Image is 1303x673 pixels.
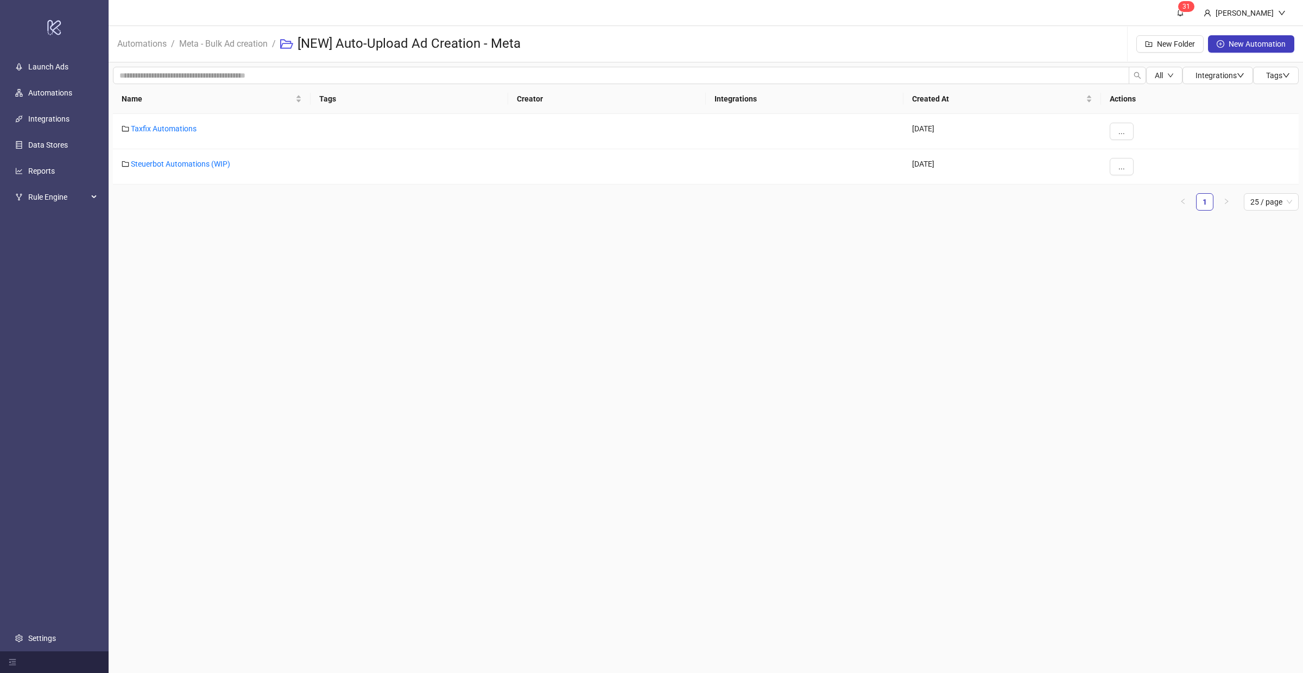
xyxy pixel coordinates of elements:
span: folder-open [280,37,293,50]
button: Alldown [1146,67,1182,84]
div: [DATE] [903,149,1101,185]
button: Tagsdown [1253,67,1299,84]
a: 1 [1197,194,1213,210]
a: Automations [28,89,72,98]
button: Integrationsdown [1182,67,1253,84]
span: fork [15,194,23,201]
div: [PERSON_NAME] [1211,7,1278,19]
button: New Automation [1208,35,1294,53]
span: Created At [912,93,1084,105]
div: Page Size [1244,193,1299,211]
li: / [272,27,276,61]
span: ... [1118,127,1125,136]
span: right [1223,198,1230,205]
a: Reports [28,167,55,176]
span: ... [1118,162,1125,171]
span: left [1180,198,1186,205]
th: Created At [903,84,1101,114]
h3: [NEW] Auto-Upload Ad Creation - Meta [298,35,521,53]
span: New Automation [1229,40,1286,48]
span: down [1237,72,1244,79]
a: Data Stores [28,141,68,150]
span: New Folder [1157,40,1195,48]
button: left [1174,193,1192,211]
span: 25 / page [1250,194,1292,210]
span: folder-add [1145,40,1153,48]
span: bell [1177,9,1184,16]
li: Next Page [1218,193,1235,211]
div: [DATE] [903,114,1101,149]
span: plus-circle [1217,40,1224,48]
span: search [1134,72,1141,79]
a: Launch Ads [28,63,68,72]
span: 3 [1182,3,1186,10]
span: Tags [1266,71,1290,80]
th: Name [113,84,311,114]
a: Automations [115,37,169,49]
button: right [1218,193,1235,211]
th: Tags [311,84,508,114]
a: Meta - Bulk Ad creation [177,37,270,49]
li: 1 [1196,193,1213,211]
span: Name [122,93,293,105]
button: ... [1110,158,1134,175]
li: / [171,27,175,61]
span: down [1282,72,1290,79]
th: Integrations [706,84,903,114]
button: New Folder [1136,35,1204,53]
span: Rule Engine [28,187,88,208]
span: folder [122,125,129,132]
span: user [1204,9,1211,17]
a: Integrations [28,115,69,124]
li: Previous Page [1174,193,1192,211]
a: Steuerbot Automations (WIP) [131,160,230,168]
span: down [1278,9,1286,17]
span: 1 [1186,3,1190,10]
th: Actions [1101,84,1299,114]
a: Settings [28,634,56,643]
span: Integrations [1196,71,1244,80]
span: menu-fold [9,658,16,666]
button: ... [1110,123,1134,140]
span: down [1167,72,1174,79]
sup: 31 [1178,1,1194,12]
a: Taxfix Automations [131,124,197,133]
th: Creator [508,84,706,114]
span: All [1155,71,1163,80]
span: folder [122,160,129,168]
